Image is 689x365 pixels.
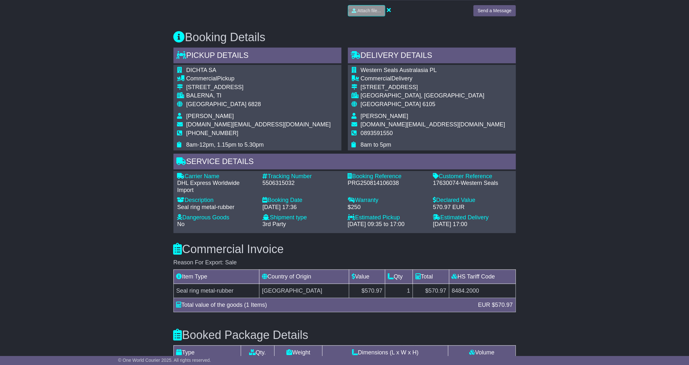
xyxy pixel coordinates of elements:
td: 1 [385,284,413,298]
span: Commercial [186,75,217,82]
div: [GEOGRAPHIC_DATA], [GEOGRAPHIC_DATA] [361,92,505,99]
span: 6105 [423,101,435,107]
span: [PERSON_NAME] [186,113,234,119]
td: $570.97 [349,284,385,298]
div: Delivery Details [348,48,516,65]
span: Commercial [361,75,392,82]
div: 570.97 EUR [433,204,512,211]
div: 17630074-Western Seals [433,180,512,187]
td: 8484.2000 [449,284,516,298]
button: Send a Message [473,5,516,16]
div: Total value of the goods (1 Items) [173,301,475,309]
div: Carrier Name [177,173,256,180]
td: Weight [275,345,322,360]
span: [GEOGRAPHIC_DATA] [186,101,247,107]
div: Seal ring metal-rubber [177,204,256,211]
div: Warranty [348,197,427,204]
div: Description [177,197,256,204]
span: [DOMAIN_NAME][EMAIL_ADDRESS][DOMAIN_NAME] [186,121,331,128]
div: [DATE] 17:36 [263,204,341,211]
td: $570.97 [413,284,449,298]
span: 8am-12pm, 1.15pm to 5.30pm [186,141,264,148]
span: © One World Courier 2025. All rights reserved. [118,358,211,363]
div: [STREET_ADDRESS] [186,84,331,91]
span: [PERSON_NAME] [361,113,408,119]
span: 3rd Party [263,221,286,227]
td: Seal ring metal-rubber [173,284,259,298]
td: Qty [385,270,413,284]
td: HS Tariff Code [449,270,516,284]
td: Qty. [241,345,275,360]
div: [STREET_ADDRESS] [361,84,505,91]
div: Pickup [186,75,331,82]
span: 0893591550 [361,130,393,136]
div: Declared Value [433,197,512,204]
td: Type [173,345,241,360]
span: No [177,221,185,227]
span: [GEOGRAPHIC_DATA] [361,101,421,107]
td: Value [349,270,385,284]
div: PRG250814106038 [348,180,427,187]
div: Estimated Delivery [433,214,512,221]
span: [DOMAIN_NAME][EMAIL_ADDRESS][DOMAIN_NAME] [361,121,505,128]
div: [DATE] 17:00 [433,221,512,228]
div: Delivery [361,75,505,82]
div: Dangerous Goods [177,214,256,221]
div: EUR $570.97 [475,301,516,309]
span: 8am to 5pm [361,141,391,148]
div: DHL Express Worldwide Import [177,180,256,194]
div: Reason For Export: Sale [173,259,516,266]
h3: Booked Package Details [173,329,516,342]
div: $250 [348,204,427,211]
div: Tracking Number [263,173,341,180]
td: Total [413,270,449,284]
div: Estimated Pickup [348,214,427,221]
div: [DATE] 09:35 to 17:00 [348,221,427,228]
div: 5506315032 [263,180,341,187]
td: Volume [448,345,516,360]
div: Shipment type [263,214,341,221]
div: Booking Date [263,197,341,204]
div: BALERNA, TI [186,92,331,99]
span: Western Seals Australasia PL [361,67,437,73]
div: Service Details [173,154,516,171]
h3: Booking Details [173,31,516,44]
span: 6828 [248,101,261,107]
div: Booking Reference [348,173,427,180]
div: Pickup Details [173,48,341,65]
div: Customer Reference [433,173,512,180]
td: [GEOGRAPHIC_DATA] [259,284,349,298]
span: [PHONE_NUMBER] [186,130,238,136]
td: Country of Origin [259,270,349,284]
td: Item Type [173,270,259,284]
span: DICHTA SA [186,67,217,73]
td: Dimensions (L x W x H) [322,345,448,360]
h3: Commercial Invoice [173,243,516,256]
